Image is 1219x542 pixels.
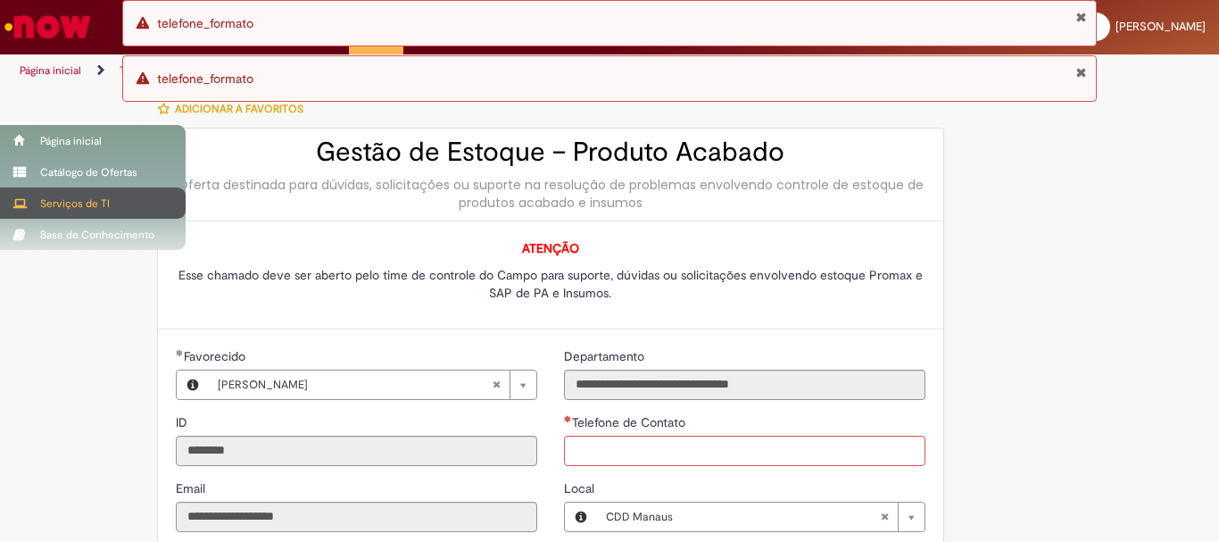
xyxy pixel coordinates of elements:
span: Somente leitura - Email [176,480,209,496]
a: CDD ManausLimpar campo Local [597,503,925,531]
span: [PERSON_NAME] [218,371,492,399]
a: [PERSON_NAME]Limpar campo Favorecido [209,371,536,399]
ul: Trilhas de página [13,54,800,88]
span: Somente leitura - Departamento [564,348,648,364]
label: Somente leitura - Email [176,479,209,497]
span: telefone_formato [157,71,253,87]
button: Local, Visualizar este registro CDD Manaus [565,503,597,531]
input: Departamento [564,370,925,400]
span: Necessários [564,415,572,422]
p: Esse chamado deve ser aberto pelo time de controle do Campo para suporte, dúvidas ou solicitações... [176,266,925,302]
h2: Gestão de Estoque – Produto Acabado [176,138,925,167]
img: ServiceNow [2,9,94,45]
span: CDD Manaus [606,503,880,531]
label: Somente leitura - ID [176,413,191,431]
abbr: Limpar campo Local [871,503,898,531]
button: Favorecido, Visualizar este registro Marcelo Jean Silveira De Barros [177,371,209,399]
label: Somente leitura - Departamento [564,347,648,365]
div: Oferta destinada para dúvidas, solicitações ou suporte na resolução de problemas envolvendo contr... [176,176,925,212]
span: telefone_formato [157,15,253,31]
span: Obrigatório Preenchido [176,349,184,356]
span: Adicionar a Favoritos [175,102,303,116]
input: ID [176,436,537,466]
span: Telefone de Contato [572,414,689,430]
a: Todos os Catálogos [120,63,214,78]
span: Necessários - Favorecido [184,348,249,364]
span: [PERSON_NAME] [1115,19,1206,34]
a: Página inicial [20,63,81,78]
span: Somente leitura - ID [176,414,191,430]
input: Email [176,502,537,532]
abbr: Limpar campo Favorecido [483,371,510,399]
button: Fechar Notificação [1075,10,1087,24]
span: Local [564,480,598,496]
button: Fechar Notificação [1075,65,1087,79]
span: ATENÇÃO [522,240,579,256]
input: Telefone de Contato [564,436,925,466]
